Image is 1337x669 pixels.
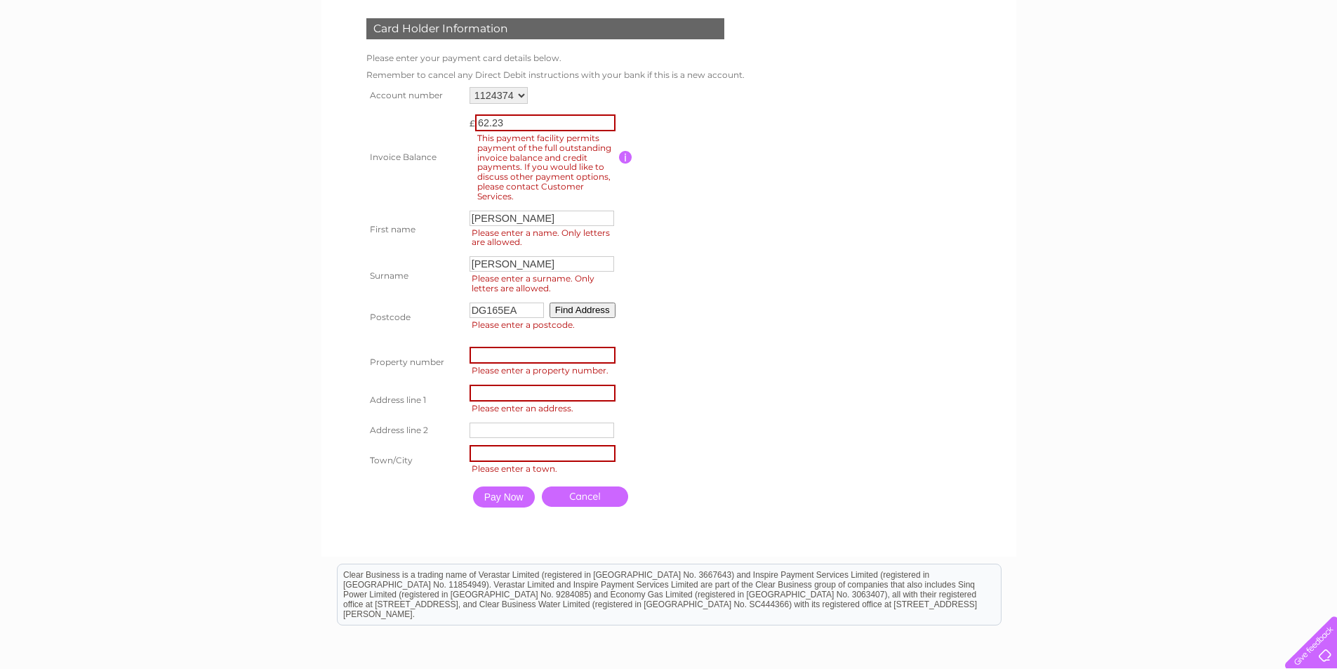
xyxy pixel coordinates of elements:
[1244,60,1278,70] a: Contact
[470,226,620,250] span: Please enter a name. Only letters are allowed.
[470,111,475,128] td: £
[470,462,620,476] span: Please enter a town.
[363,253,466,299] th: Surname
[1215,60,1235,70] a: Blog
[366,18,724,39] div: Card Holder Information
[363,207,466,253] th: First name
[542,486,628,507] a: Cancel
[363,107,466,207] th: Invoice Balance
[470,402,620,416] span: Please enter an address.
[619,151,632,164] input: Information
[363,442,466,479] th: Town/City
[475,131,620,204] span: This payment facility permits payment of the full outstanding invoice balance and credit payments...
[1090,60,1117,70] a: Water
[47,37,119,79] img: logo.png
[363,84,466,107] th: Account number
[363,419,466,442] th: Address line 2
[1291,60,1324,70] a: Log out
[363,67,748,84] td: Remember to cancel any Direct Debit instructions with your bank if this is a new account.
[550,303,616,318] button: Find Address
[338,8,1001,68] div: Clear Business is a trading name of Verastar Limited (registered in [GEOGRAPHIC_DATA] No. 3667643...
[473,486,535,508] input: Pay Now
[470,318,620,332] span: Please enter a postcode.
[363,381,466,419] th: Address line 1
[470,364,620,378] span: Please enter a property number.
[363,299,466,336] th: Postcode
[470,272,620,296] span: Please enter a surname. Only letters are allowed.
[1164,60,1206,70] a: Telecoms
[1072,7,1169,25] a: 0333 014 3131
[363,50,748,67] td: Please enter your payment card details below.
[1125,60,1156,70] a: Energy
[363,343,466,381] th: Property number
